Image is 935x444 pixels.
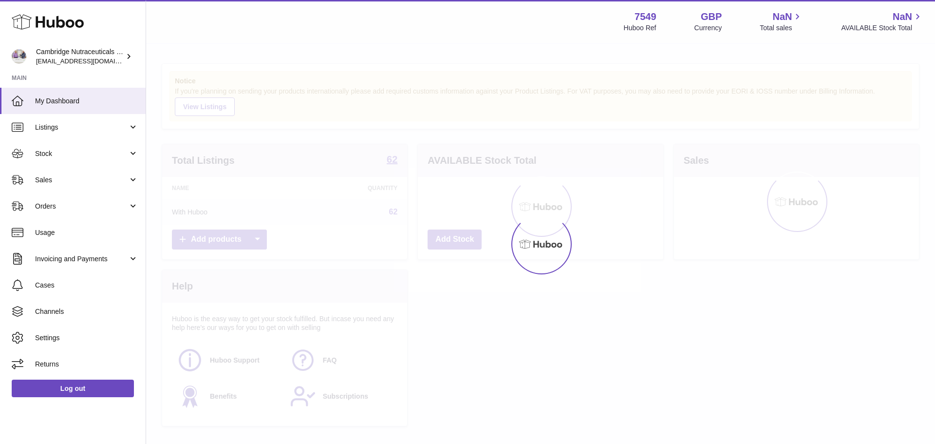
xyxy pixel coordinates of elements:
[35,149,128,158] span: Stock
[694,23,722,33] div: Currency
[36,47,124,66] div: Cambridge Nutraceuticals Ltd
[893,10,912,23] span: NaN
[35,123,128,132] span: Listings
[635,10,656,23] strong: 7549
[701,10,722,23] strong: GBP
[35,175,128,185] span: Sales
[772,10,792,23] span: NaN
[841,10,923,33] a: NaN AVAILABLE Stock Total
[35,202,128,211] span: Orders
[35,307,138,316] span: Channels
[35,360,138,369] span: Returns
[35,333,138,343] span: Settings
[624,23,656,33] div: Huboo Ref
[35,228,138,237] span: Usage
[760,10,803,33] a: NaN Total sales
[35,281,138,290] span: Cases
[760,23,803,33] span: Total sales
[35,97,138,106] span: My Dashboard
[12,49,26,64] img: qvc@camnutra.com
[841,23,923,33] span: AVAILABLE Stock Total
[36,57,143,65] span: [EMAIL_ADDRESS][DOMAIN_NAME]
[12,380,134,397] a: Log out
[35,254,128,264] span: Invoicing and Payments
